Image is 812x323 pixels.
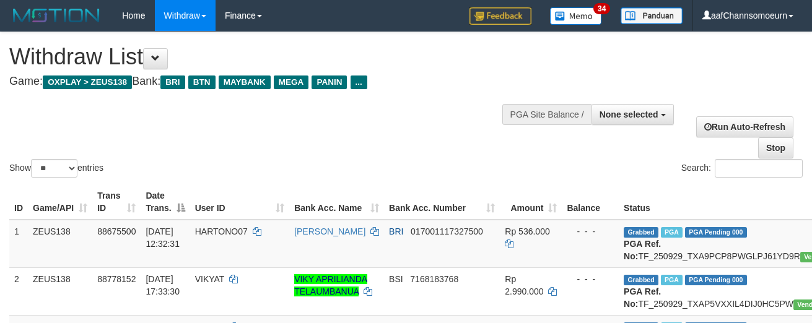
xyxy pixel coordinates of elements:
span: 88675500 [97,226,136,236]
img: Feedback.jpg [469,7,531,25]
div: - - - [567,225,614,238]
h4: Game: Bank: [9,75,529,88]
img: Button%20Memo.svg [550,7,602,25]
span: HARTONO07 [195,226,248,236]
label: Show entries [9,159,103,178]
th: Game/API: activate to sort column ascending [28,184,92,220]
b: PGA Ref. No: [624,239,661,261]
a: Stop [758,137,793,158]
span: PGA Pending [685,275,747,285]
span: MEGA [274,75,309,89]
td: ZEUS138 [28,220,92,268]
td: 1 [9,220,28,268]
span: PGA Pending [685,227,747,238]
select: Showentries [31,159,77,178]
span: PANIN [312,75,347,89]
span: BRI [160,75,185,89]
th: ID [9,184,28,220]
a: VIKY APRILIANDA TELAUMBANUA [294,274,367,296]
b: PGA Ref. No: [624,286,661,309]
a: [PERSON_NAME] [294,226,365,236]
span: VIKYAT [195,274,224,284]
span: Copy 017001117327500 to clipboard [411,226,483,236]
span: Grabbed [624,227,658,238]
th: Date Trans.: activate to sort column descending [141,184,190,220]
h1: Withdraw List [9,45,529,69]
button: None selected [592,104,674,125]
label: Search: [681,159,803,178]
a: Run Auto-Refresh [696,116,793,137]
span: BRI [389,226,403,236]
td: 2 [9,267,28,315]
span: Copy 7168183768 to clipboard [410,274,458,284]
th: Bank Acc. Number: activate to sort column ascending [384,184,500,220]
span: MAYBANK [219,75,271,89]
span: Grabbed [624,275,658,285]
img: MOTION_logo.png [9,6,103,25]
span: Marked by aafchomsokheang [661,275,683,285]
span: Rp 536.000 [505,226,549,236]
span: 88778152 [97,274,136,284]
input: Search: [715,159,803,178]
th: User ID: activate to sort column ascending [190,184,289,220]
div: - - - [567,273,614,285]
span: 34 [593,3,610,14]
th: Trans ID: activate to sort column ascending [92,184,141,220]
span: BTN [188,75,216,89]
span: Marked by aaftrukkakada [661,227,683,238]
td: ZEUS138 [28,267,92,315]
th: Bank Acc. Name: activate to sort column ascending [289,184,384,220]
img: panduan.png [621,7,683,24]
span: [DATE] 17:33:30 [146,274,180,296]
span: BSI [389,274,403,284]
th: Balance [562,184,619,220]
span: ... [351,75,367,89]
span: [DATE] 12:32:31 [146,226,180,249]
th: Amount: activate to sort column ascending [500,184,562,220]
span: Rp 2.990.000 [505,274,543,296]
span: OXPLAY > ZEUS138 [43,75,132,89]
span: None selected [600,110,658,119]
div: PGA Site Balance / [502,104,592,125]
